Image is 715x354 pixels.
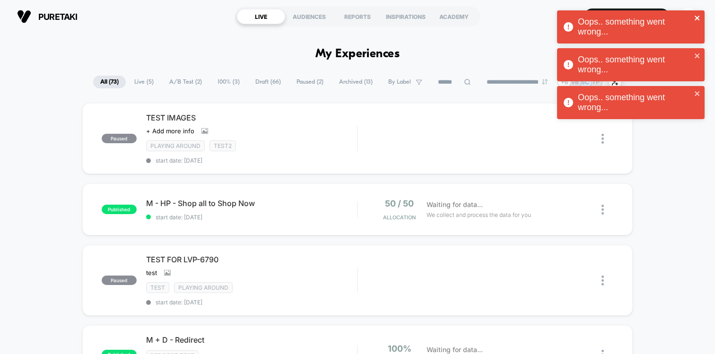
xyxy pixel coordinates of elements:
[248,76,288,88] span: Draft ( 66 )
[162,76,209,88] span: A/B Test ( 2 )
[146,335,357,345] span: M + D - Redirect
[146,299,357,306] span: start date: [DATE]
[146,113,357,122] span: TEST IMAGES
[694,52,701,61] button: close
[5,185,20,200] button: Play, NEW DEMO 2025-VEED.mp4
[17,9,31,24] img: Visually logo
[680,8,698,26] div: SC
[146,269,157,276] span: test
[209,140,236,151] span: test2
[146,127,194,135] span: + Add more info
[388,78,411,86] span: By Label
[333,9,382,24] div: REPORTS
[174,282,233,293] span: Playing Around
[127,76,161,88] span: Live ( 5 )
[677,7,701,26] button: SC
[102,134,137,143] span: paused
[578,55,691,75] div: Oops.. something went wrong...
[38,12,78,22] span: puretaki
[230,188,252,198] div: Current time
[102,276,137,285] span: paused
[285,9,333,24] div: AUDIENCES
[542,79,548,85] img: end
[146,282,169,293] span: test
[296,189,325,198] input: Volume
[14,9,80,24] button: puretaki
[253,188,278,198] div: Duration
[7,173,359,181] input: Seek
[289,76,331,88] span: Paused ( 2 )
[694,90,701,99] button: close
[146,140,205,151] span: Playing Around
[146,214,357,221] span: start date: [DATE]
[210,76,247,88] span: 100% ( 3 )
[171,91,194,114] button: Play, NEW DEMO 2025-VEED.mp4
[332,76,380,88] span: Archived ( 13 )
[146,199,357,208] span: M - HP - Shop all to Shop Now
[315,47,400,61] h1: My Experiences
[146,255,357,264] span: TEST FOR LVP-6790
[578,17,691,37] div: Oops.. something went wrong...
[102,205,137,214] span: published
[578,93,691,112] div: Oops.. something went wrong...
[383,214,416,221] span: Allocation
[93,76,126,88] span: All ( 73 )
[146,157,357,164] span: start date: [DATE]
[382,9,430,24] div: INSPIRATIONS
[427,199,483,210] span: Waiting for data...
[602,276,604,285] img: close
[430,9,478,24] div: ACADEMY
[427,210,531,219] span: We collect and process the data for you
[602,134,604,144] img: close
[694,14,701,23] button: close
[385,199,414,208] span: 50 / 50
[388,344,411,354] span: 100%
[602,205,604,215] img: close
[237,9,285,24] div: LIVE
